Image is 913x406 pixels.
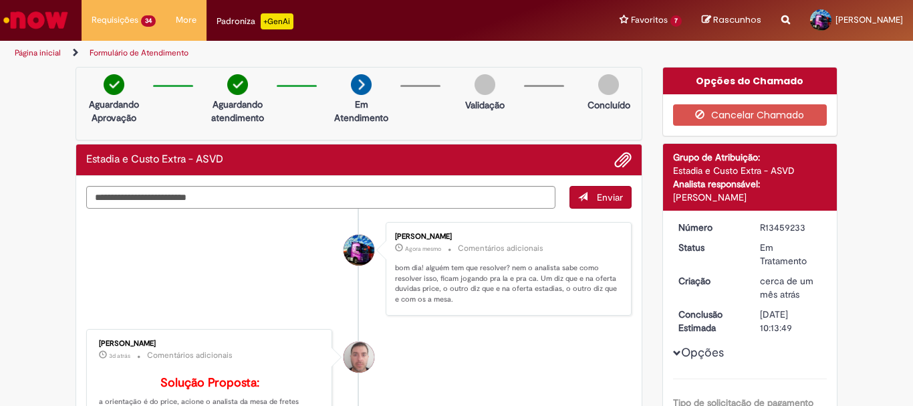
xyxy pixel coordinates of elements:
[261,13,293,29] p: +GenAi
[760,241,822,268] div: Em Tratamento
[673,104,827,126] button: Cancelar Chamado
[344,235,374,266] div: Edson Moreno
[141,15,156,27] span: 34
[760,274,822,301] div: 28/08/2025 16:41:09
[631,13,668,27] span: Favoritos
[160,375,259,391] b: Solução Proposta:
[673,177,827,191] div: Analista responsável:
[614,151,632,169] button: Adicionar anexos
[668,274,751,288] dt: Criação
[760,275,813,300] span: cerca de um mês atrás
[205,98,270,124] p: Aguardando atendimento
[835,14,903,25] span: [PERSON_NAME]
[147,350,233,361] small: Comentários adicionais
[86,154,223,166] h2: Estadia e Custo Extra - ASVD Histórico de tíquete
[588,98,630,112] p: Concluído
[329,98,394,124] p: Em Atendimento
[598,74,619,95] img: img-circle-grey.png
[86,186,555,209] textarea: Digite sua mensagem aqui...
[90,47,188,58] a: Formulário de Atendimento
[702,14,761,27] a: Rascunhos
[760,275,813,300] time: 28/08/2025 16:41:09
[1,7,70,33] img: ServiceNow
[663,68,837,94] div: Opções do Chamado
[109,352,130,360] time: 26/09/2025 21:30:08
[395,263,618,305] p: bom dia! alguém tem que resolver? nem o analista sabe como resolver isso, ficam jogando pra la e ...
[668,221,751,234] dt: Número
[760,308,822,334] div: [DATE] 10:13:49
[217,13,293,29] div: Padroniza
[15,47,61,58] a: Página inicial
[668,241,751,254] dt: Status
[760,221,822,234] div: R13459233
[713,13,761,26] span: Rascunhos
[458,243,543,254] small: Comentários adicionais
[99,340,321,348] div: [PERSON_NAME]
[475,74,495,95] img: img-circle-grey.png
[104,74,124,95] img: check-circle-green.png
[227,74,248,95] img: check-circle-green.png
[597,191,623,203] span: Enviar
[395,233,618,241] div: [PERSON_NAME]
[673,164,827,177] div: Estadia e Custo Extra - ASVD
[10,41,599,66] ul: Trilhas de página
[351,74,372,95] img: arrow-next.png
[670,15,682,27] span: 7
[673,191,827,204] div: [PERSON_NAME]
[668,308,751,334] dt: Conclusão Estimada
[92,13,138,27] span: Requisições
[344,342,374,373] div: Luiz Carlos Barsotti Filho
[465,98,505,112] p: Validação
[405,245,441,253] time: 29/09/2025 08:25:42
[405,245,441,253] span: Agora mesmo
[109,352,130,360] span: 3d atrás
[569,186,632,209] button: Enviar
[673,150,827,164] div: Grupo de Atribuição:
[82,98,146,124] p: Aguardando Aprovação
[176,13,197,27] span: More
